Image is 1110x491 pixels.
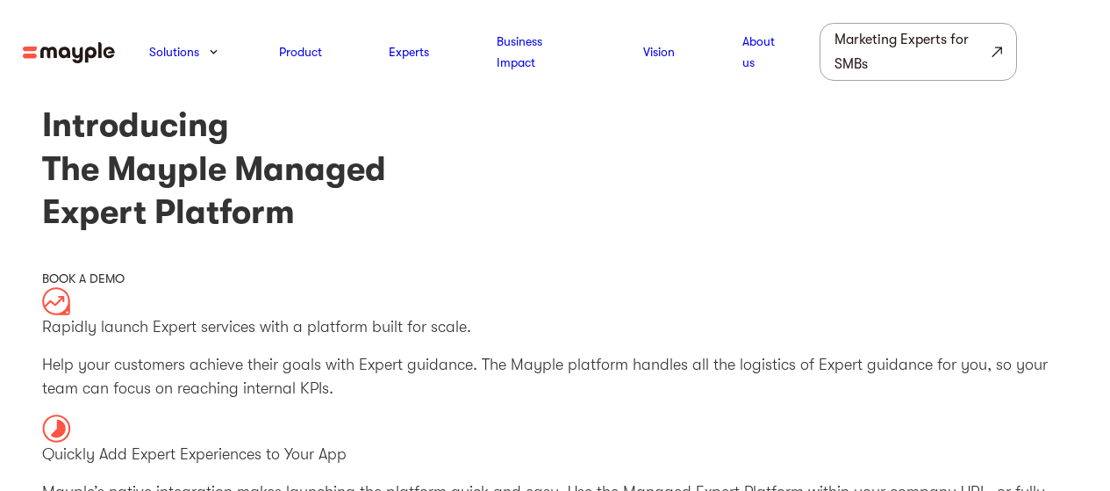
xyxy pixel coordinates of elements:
[820,23,1017,81] a: Marketing Experts for SMBs
[279,41,322,62] a: Product
[149,41,199,62] a: Solutions
[210,49,218,54] img: arrow-down
[42,443,1069,466] p: Quickly Add Expert Experiences to Your App
[497,31,576,73] a: Business Impact
[42,270,1069,287] div: BOOK A DEMO
[834,27,988,76] div: Marketing Experts for SMBs
[42,353,1069,401] p: Help your customers achieve their goals with Expert guidance. The Mayple platform handles all the...
[742,31,786,73] a: About us
[42,315,1069,339] p: Rapidly launch Expert services with a platform built for scale.
[42,104,1069,234] h1: Introducing The Mayple Managed Expert Platform
[23,42,116,63] img: mayple-logo
[643,41,675,62] a: Vision
[389,41,429,62] a: Experts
